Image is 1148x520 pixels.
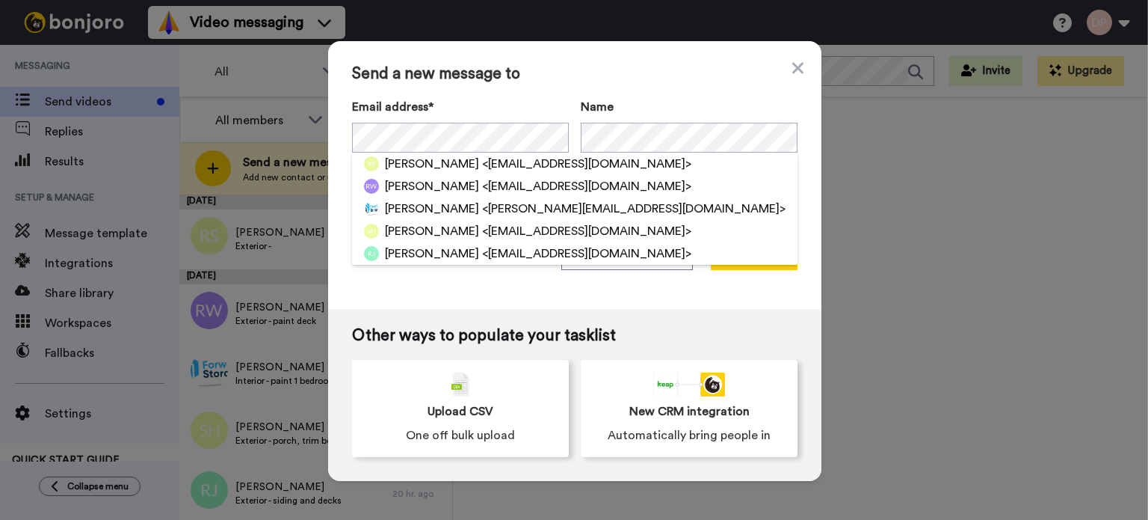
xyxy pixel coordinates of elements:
span: <[EMAIL_ADDRESS][DOMAIN_NAME]> [482,222,691,240]
span: One off bulk upload [406,426,515,444]
img: csv-grey.png [451,373,469,397]
img: sh.png [364,224,379,239]
span: Name [581,98,614,116]
img: rs.png [364,156,379,171]
span: [PERSON_NAME] [385,200,479,218]
span: [PERSON_NAME] [385,155,479,173]
span: <[PERSON_NAME][EMAIL_ADDRESS][DOMAIN_NAME]> [482,200,786,218]
div: animation [653,373,725,397]
span: Upload CSV [428,403,493,420]
span: <[EMAIL_ADDRESS][DOMAIN_NAME]> [482,177,691,195]
img: 54fa5026-84e7-4489-9183-c41e349d04b8.png [364,201,379,216]
img: rw.png [364,179,379,194]
span: New CRM integration [629,403,750,420]
span: Send a new message to [352,65,797,83]
span: Other ways to populate your tasklist [352,327,797,345]
label: Email address* [352,98,569,116]
span: [PERSON_NAME] [385,222,479,240]
img: rj.png [364,246,379,261]
span: <[EMAIL_ADDRESS][DOMAIN_NAME]> [482,155,691,173]
span: Automatically bring people in [608,426,771,444]
span: [PERSON_NAME] [385,177,479,195]
span: <[EMAIL_ADDRESS][DOMAIN_NAME]> [482,245,691,263]
span: [PERSON_NAME] [385,245,479,263]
